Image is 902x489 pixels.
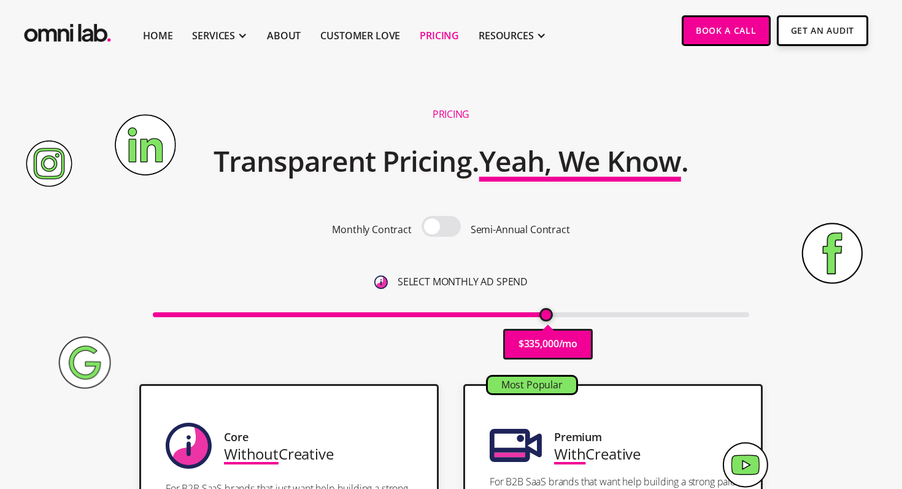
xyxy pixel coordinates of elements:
iframe: Chat Widget [681,347,902,489]
img: Omni Lab: B2B SaaS Demand Generation Agency [21,15,114,45]
a: Home [143,28,172,43]
p: SELECT MONTHLY AD SPEND [398,274,528,290]
div: Creative [554,445,641,462]
a: Customer Love [320,28,400,43]
img: 6410812402e99d19b372aa32_omni-nav-info.svg [374,275,388,289]
div: Creative [224,445,334,462]
a: About [267,28,301,43]
div: Core [224,429,248,445]
div: SERVICES [192,28,235,43]
p: 335,000 [524,336,559,352]
h2: Transparent Pricing. . [214,137,688,186]
span: With [554,444,585,464]
p: Semi-Annual Contract [471,221,570,238]
p: Monthly Contract [332,221,411,238]
a: Get An Audit [777,15,868,46]
span: Yeah, We Know [479,142,681,180]
div: RESOURCES [479,28,534,43]
h1: Pricing [433,108,469,121]
p: /mo [559,336,578,352]
a: home [21,15,114,45]
div: Most Popular [488,377,576,393]
p: $ [518,336,524,352]
div: Premium [554,429,602,445]
a: Book a Call [682,15,771,46]
span: Without [224,444,279,464]
a: Pricing [420,28,459,43]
